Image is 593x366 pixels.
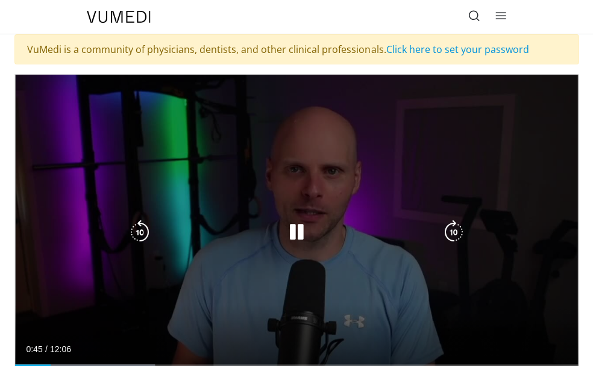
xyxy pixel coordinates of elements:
span: / [45,344,48,354]
div: VuMedi is a community of physicians, dentists, and other clinical professionals. [14,34,579,64]
span: 0:45 [26,344,42,354]
span: 12:06 [50,344,71,354]
img: VuMedi Logo [87,11,151,23]
a: Click here to set your password [386,43,529,56]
